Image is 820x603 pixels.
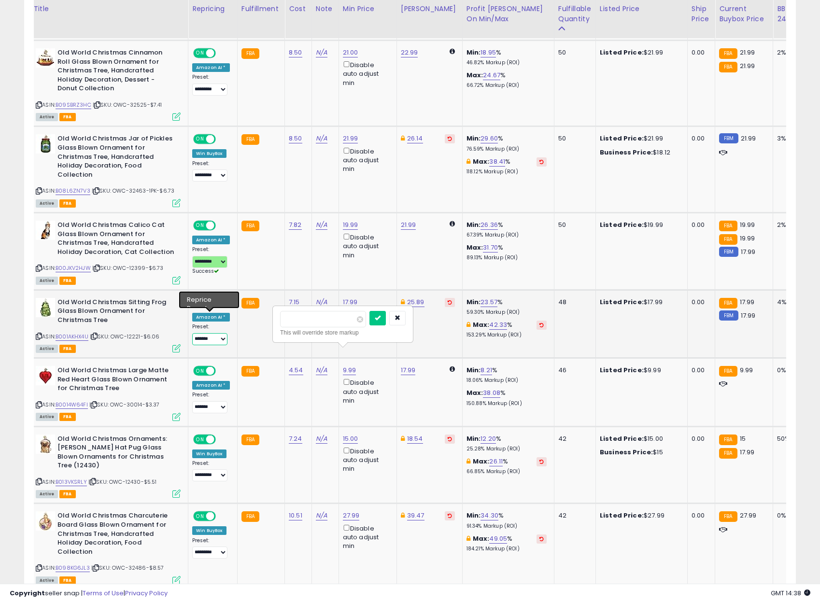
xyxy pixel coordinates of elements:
div: % [467,134,547,152]
span: | SKU: OWC-30014-$3.37 [89,401,160,408]
div: Win BuyBox [192,526,226,535]
div: Cost [289,4,308,14]
a: N/A [316,48,327,57]
img: 51O3eZshaSL._SL40_.jpg [36,511,55,531]
small: FBA [241,134,259,145]
p: 18.06% Markup (ROI) [467,377,547,384]
span: 17.99 [741,311,756,320]
div: $15 [600,448,680,457]
div: 3% [777,134,809,143]
a: 19.99 [343,220,358,230]
a: 27.99 [343,511,360,520]
span: All listings currently available for purchase on Amazon [36,345,58,353]
div: $17.99 [600,298,680,307]
div: Preset: [192,246,230,275]
a: 23.57 [481,297,497,307]
div: $15.00 [600,435,680,443]
span: OFF [214,135,230,143]
div: ASIN: [36,134,181,206]
div: Win BuyBox [192,449,226,458]
div: % [467,389,547,407]
a: 42.33 [489,320,507,330]
span: All listings currently available for purchase on Amazon [36,277,58,285]
div: 0.00 [692,221,707,229]
div: 0.00 [692,435,707,443]
b: Listed Price: [600,365,644,375]
span: OFF [214,367,230,375]
div: Repricing [192,4,233,14]
small: FBA [241,48,259,59]
a: B0014W64FI [56,401,88,409]
a: 10.51 [289,511,302,520]
a: 21.99 [343,134,358,143]
div: 2% [777,48,809,57]
p: 46.82% Markup (ROI) [467,59,547,66]
a: B013VKSRLY [56,478,87,486]
div: Disable auto adjust min [343,523,389,551]
span: OFF [214,298,230,307]
div: % [467,321,547,338]
img: 41rfxD4tx6L._SL40_.jpg [36,366,55,385]
span: | SKU: OWC-12221-$6.06 [90,333,160,340]
span: ON [194,222,206,230]
img: 51k9ShnYnyL._SL40_.jpg [36,298,55,317]
span: FBA [59,277,76,285]
img: 41pjWn-mdSL._SL40_.jpg [36,221,55,240]
p: 153.29% Markup (ROI) [467,332,547,338]
div: % [467,48,547,66]
div: 50 [558,134,588,143]
span: FBA [59,113,76,121]
div: ASIN: [36,435,181,497]
a: 4.54 [289,365,303,375]
small: FBA [241,366,259,377]
b: Old World Christmas Cinnamon Roll Glass Blown Ornament for Christmas Tree, Handcrafted Holiday De... [57,48,175,96]
span: Success [192,267,219,275]
small: FBA [719,234,737,245]
b: Max: [467,388,483,397]
b: Min: [467,134,481,143]
span: OFF [214,435,230,443]
img: 511IqszcHZL._SL40_.jpg [36,435,55,454]
small: FBA [241,298,259,309]
div: Preset: [192,160,230,182]
span: FBA [59,199,76,208]
b: Min: [467,220,481,229]
span: All listings currently available for purchase on Amazon [36,490,58,498]
span: 17.99 [741,247,756,256]
b: Old World Christmas Large Matte Red Heart Glass Blown Ornament for Christmas Tree [57,366,175,395]
span: 19.99 [740,220,755,229]
div: Amazon AI * [192,63,230,72]
div: Disable auto adjust min [343,377,389,405]
a: 25.89 [407,297,424,307]
div: ASIN: [36,221,181,283]
p: 89.13% Markup (ROI) [467,254,547,261]
b: Old World Christmas Calico Cat Glass Blown Ornament for Christmas Tree, Handcrafted Holiday Decor... [57,221,175,259]
small: FBA [719,448,737,459]
b: Max: [473,157,490,166]
b: Min: [467,297,481,307]
small: FBM [719,310,738,321]
div: 0.00 [692,134,707,143]
span: 27.99 [740,511,757,520]
b: Listed Price: [600,297,644,307]
b: Max: [467,70,483,80]
div: Disable auto adjust min [343,59,389,87]
div: $9.99 [600,366,680,375]
div: Title [33,4,184,14]
a: 21.99 [401,220,416,230]
small: FBA [719,221,737,231]
p: 67.39% Markup (ROI) [467,232,547,238]
div: % [467,534,547,552]
a: N/A [316,434,327,444]
span: | SKU: OWC-32463-1PK-$6.73 [92,187,174,195]
div: This will override store markup [280,328,406,337]
b: Listed Price: [600,48,644,57]
div: $21.99 [600,48,680,57]
small: FBA [719,48,737,59]
a: B09SBRZ3HC [56,101,91,109]
img: 41hSLBhtsrL._SL40_.jpg [36,134,55,154]
a: N/A [316,365,327,375]
span: | SKU: OWC-12430-$5.51 [88,478,157,486]
a: 12.20 [481,434,496,444]
div: Fulfillment [241,4,281,14]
